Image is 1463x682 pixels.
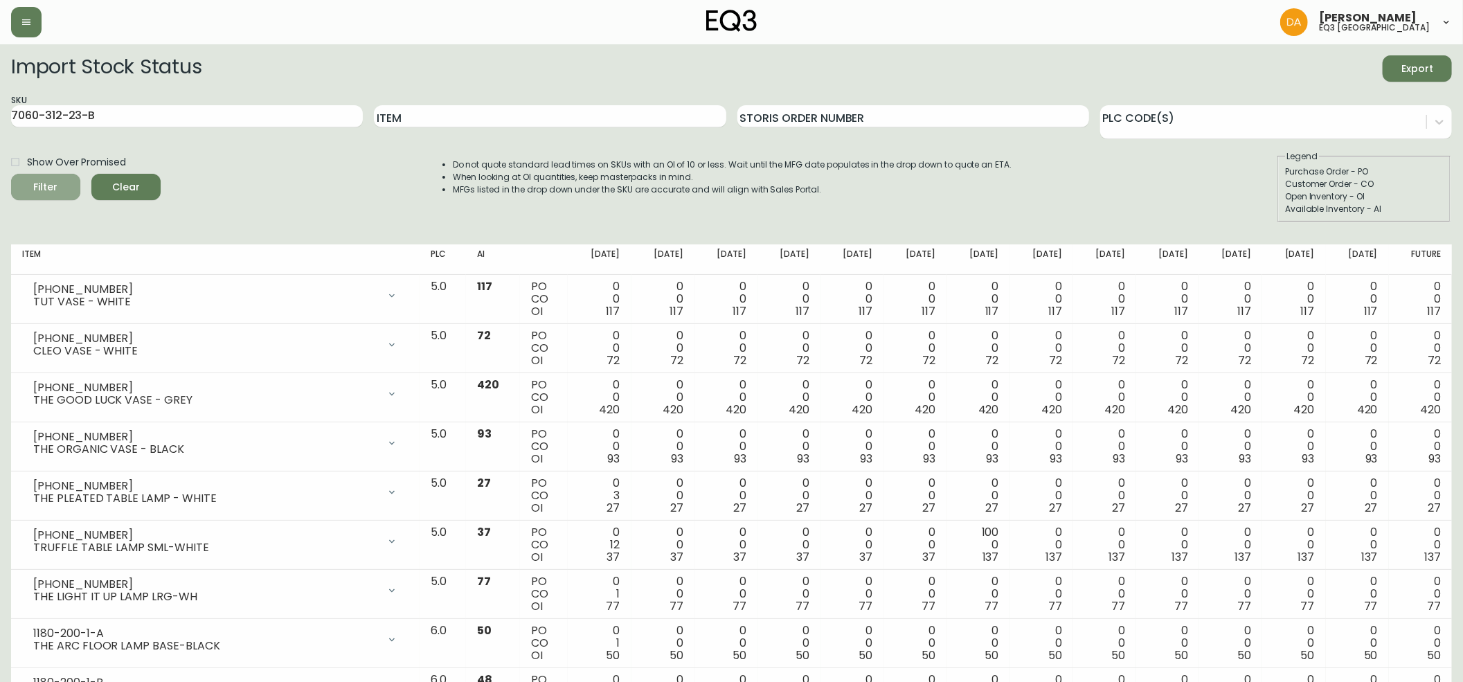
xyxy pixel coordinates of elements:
[1427,303,1441,319] span: 117
[1285,190,1443,203] div: Open Inventory - OI
[1021,526,1062,564] div: 0 0
[1021,625,1062,662] div: 0 0
[531,402,543,418] span: OI
[796,303,809,319] span: 117
[531,428,557,465] div: PO CO
[579,625,620,662] div: 0 1
[531,625,557,662] div: PO CO
[453,183,1012,196] li: MFGs listed in the drop down under the SKU are accurate and will align with Sales Portal.
[1172,549,1188,565] span: 137
[796,352,809,368] span: 72
[643,428,683,465] div: 0 0
[832,280,872,318] div: 0 0
[859,549,872,565] span: 37
[706,526,746,564] div: 0 0
[860,451,872,467] span: 93
[895,428,935,465] div: 0 0
[852,402,872,418] span: 420
[1337,526,1378,564] div: 0 0
[1210,575,1251,613] div: 0 0
[33,382,378,394] div: [PHONE_NUMBER]
[670,352,683,368] span: 72
[1084,280,1125,318] div: 0 0
[1113,451,1125,467] span: 93
[607,303,620,319] span: 117
[1428,500,1441,516] span: 27
[1049,500,1062,516] span: 27
[1112,352,1125,368] span: 72
[982,549,999,565] span: 137
[1112,500,1125,516] span: 27
[22,575,409,606] div: [PHONE_NUMBER]THE LIGHT IT UP LAMP LRG-WH
[33,332,378,345] div: [PHONE_NUMBER]
[477,426,492,442] span: 93
[1285,165,1443,178] div: Purchase Order - PO
[1147,379,1188,416] div: 0 0
[477,475,491,491] span: 27
[1073,244,1136,275] th: [DATE]
[832,625,872,662] div: 0 0
[579,526,620,564] div: 0 12
[579,477,620,514] div: 0 3
[895,575,935,613] div: 0 0
[734,451,746,467] span: 93
[531,549,543,565] span: OI
[1176,451,1188,467] span: 93
[769,330,809,367] div: 0 0
[1280,8,1308,36] img: dd1a7e8db21a0ac8adbf82b84ca05374
[22,477,409,508] div: [PHONE_NUMBER]THE PLEATED TABLE LAMP - WHITE
[1109,549,1125,565] span: 137
[883,244,946,275] th: [DATE]
[579,330,620,367] div: 0 0
[1301,303,1315,319] span: 117
[1084,330,1125,367] div: 0 0
[1104,402,1125,418] span: 420
[33,296,378,308] div: TUT VASE - WHITE
[832,526,872,564] div: 0 0
[1111,303,1125,319] span: 117
[923,549,936,565] span: 37
[1273,625,1314,662] div: 0 0
[531,303,543,319] span: OI
[608,451,620,467] span: 93
[22,625,409,655] div: 1180-200-1-ATHE ARC FLOOR LAMP BASE-BLACK
[1428,352,1441,368] span: 72
[706,379,746,416] div: 0 0
[694,244,757,275] th: [DATE]
[987,451,999,467] span: 93
[1294,402,1315,418] span: 420
[924,451,936,467] span: 93
[1337,575,1378,613] div: 0 0
[1210,379,1251,416] div: 0 0
[769,477,809,514] div: 0 0
[1337,428,1378,465] div: 0 0
[895,477,935,514] div: 0 0
[1021,428,1062,465] div: 0 0
[958,575,998,613] div: 0 0
[706,477,746,514] div: 0 0
[895,379,935,416] div: 0 0
[859,352,872,368] span: 72
[832,477,872,514] div: 0 0
[1147,280,1188,318] div: 0 0
[643,379,683,416] div: 0 0
[1273,280,1314,318] div: 0 0
[531,451,543,467] span: OI
[733,352,746,368] span: 72
[985,303,999,319] span: 117
[1147,625,1188,662] div: 0 0
[466,244,520,275] th: AI
[1357,402,1378,418] span: 420
[420,422,466,472] td: 5.0
[1239,451,1251,467] span: 93
[789,402,809,418] span: 420
[1174,598,1188,614] span: 77
[1427,598,1441,614] span: 77
[1400,280,1441,318] div: 0 0
[531,280,557,318] div: PO CO
[1337,477,1378,514] div: 0 0
[706,280,746,318] div: 0 0
[706,10,757,32] img: logo
[1021,330,1062,367] div: 0 0
[1273,477,1314,514] div: 0 0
